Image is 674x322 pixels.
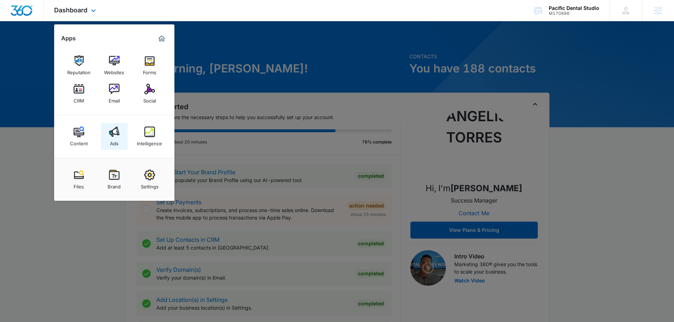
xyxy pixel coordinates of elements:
[54,6,87,14] span: Dashboard
[65,80,92,107] a: CRM
[101,123,128,150] a: Ads
[65,123,92,150] a: Content
[136,80,163,107] a: Social
[549,5,599,11] div: account name
[65,166,92,193] a: Files
[136,52,163,79] a: Forms
[61,35,76,42] h2: Apps
[74,94,84,104] div: CRM
[110,137,119,146] div: Ads
[109,94,120,104] div: Email
[143,94,156,104] div: Social
[136,123,163,150] a: Intelligence
[137,137,162,146] div: Intelligence
[101,52,128,79] a: Websites
[549,11,599,16] div: account id
[70,137,88,146] div: Content
[74,180,84,189] div: Files
[104,66,124,75] div: Websites
[67,66,91,75] div: Reputation
[65,52,92,79] a: Reputation
[136,166,163,193] a: Settings
[156,33,167,44] a: Marketing 360® Dashboard
[141,180,159,189] div: Settings
[101,80,128,107] a: Email
[108,180,121,189] div: Brand
[101,166,128,193] a: Brand
[143,66,156,75] div: Forms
